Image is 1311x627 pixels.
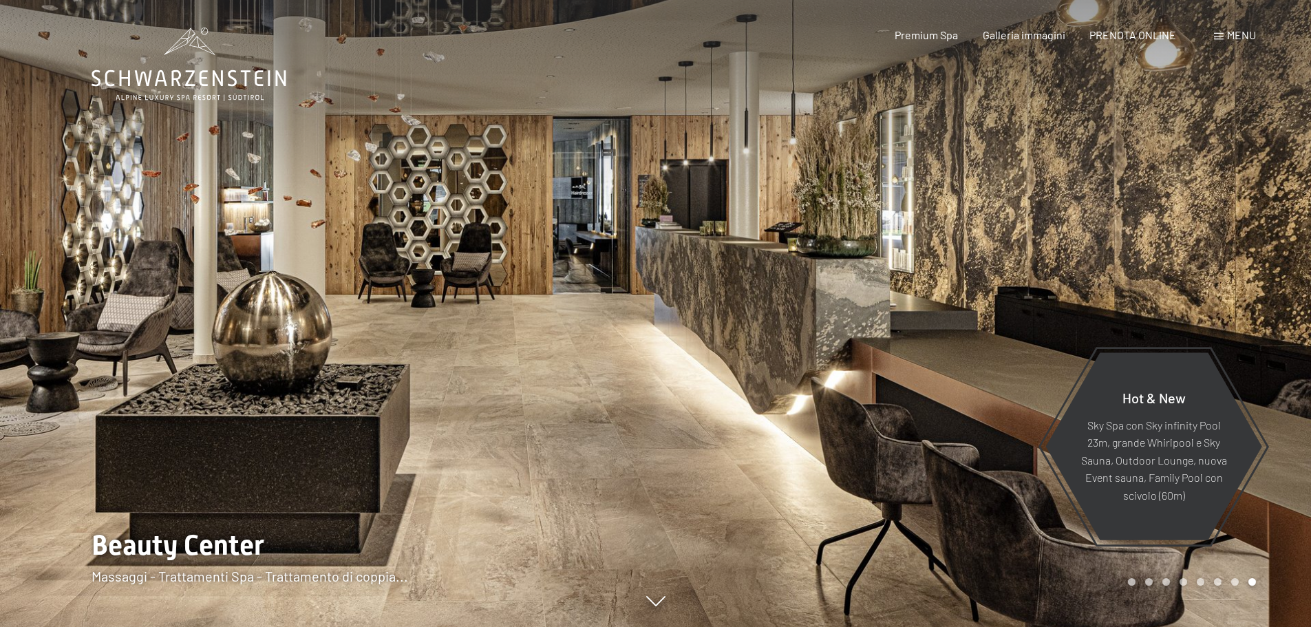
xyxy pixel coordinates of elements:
div: Carousel Page 4 [1180,578,1187,586]
div: Carousel Pagination [1123,578,1256,586]
div: Carousel Page 3 [1162,578,1170,586]
span: Hot & New [1122,389,1186,405]
div: Carousel Page 6 [1214,578,1222,586]
a: Galleria immagini [983,28,1065,41]
a: Premium Spa [895,28,958,41]
div: Carousel Page 5 [1197,578,1204,586]
a: Hot & New Sky Spa con Sky infinity Pool 23m, grande Whirlpool e Sky Sauna, Outdoor Lounge, nuova ... [1045,352,1263,541]
div: Carousel Page 7 [1231,578,1239,586]
div: Carousel Page 1 [1128,578,1136,586]
a: PRENOTA ONLINE [1089,28,1176,41]
p: Sky Spa con Sky infinity Pool 23m, grande Whirlpool e Sky Sauna, Outdoor Lounge, nuova Event saun... [1079,416,1228,504]
div: Carousel Page 8 (Current Slide) [1248,578,1256,586]
span: Menu [1227,28,1256,41]
div: Carousel Page 2 [1145,578,1153,586]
